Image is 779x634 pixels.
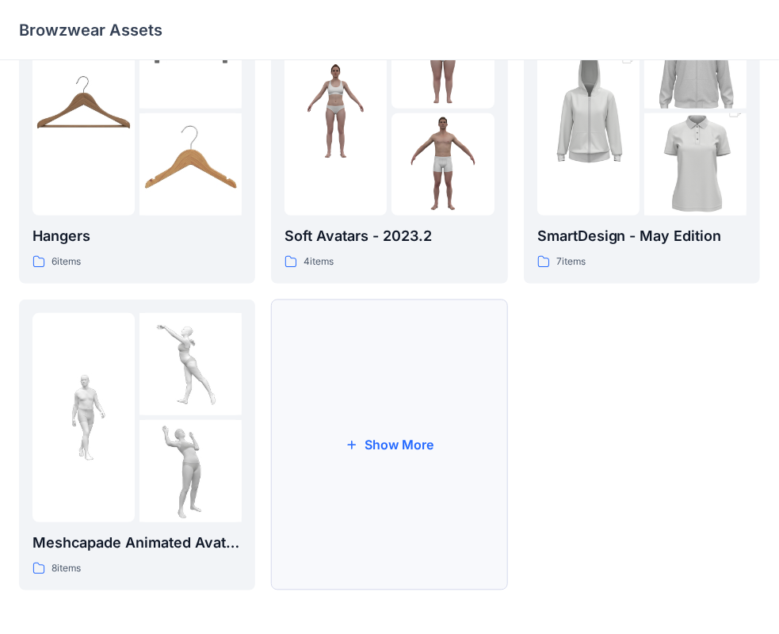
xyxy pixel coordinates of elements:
[19,300,255,590] a: folder 1folder 2folder 3Meshcapade Animated Avatars8items
[537,34,640,188] img: folder 1
[284,59,387,162] img: folder 1
[139,113,242,216] img: folder 3
[139,420,242,522] img: folder 3
[556,254,586,270] p: 7 items
[32,366,135,468] img: folder 1
[19,19,162,41] p: Browzwear Assets
[304,254,334,270] p: 4 items
[537,225,747,247] p: SmartDesign - May Edition
[644,88,747,242] img: folder 3
[32,532,242,554] p: Meshcapade Animated Avatars
[52,560,81,577] p: 8 items
[52,254,81,270] p: 6 items
[139,313,242,415] img: folder 2
[271,300,507,590] button: Show More
[32,225,242,247] p: Hangers
[32,59,135,162] img: folder 1
[284,225,494,247] p: Soft Avatars - 2023.2
[391,113,494,216] img: folder 3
